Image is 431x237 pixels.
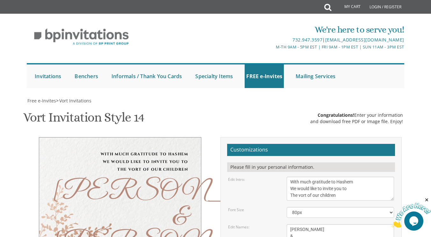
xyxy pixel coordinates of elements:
[292,37,322,43] a: 732.947.3597
[23,110,144,129] h1: Vort Invitation Style 14
[27,24,136,50] img: BP Invitation Loft
[228,224,249,230] label: Edit Names:
[391,197,431,227] iframe: chat widget
[287,177,394,201] textarea: With much gratitude to Hashem We would like to invite you to The vort of our children
[245,64,284,88] a: FREE e-Invites
[294,64,337,88] a: Mailing Services
[228,177,245,182] label: Edit Intro:
[52,150,188,173] div: With much gratitude to Hashem We would like to invite you to The vort of our children
[194,64,234,88] a: Specialty Items
[227,162,395,172] div: Please fill in your personal information.
[310,112,403,118] div: Enter your information
[228,207,244,212] label: Font Size
[59,98,91,104] a: Vort Invitations
[227,144,395,156] h2: Customizations
[27,98,56,104] a: Free e-Invites
[310,118,403,125] div: and download free PDF or Image file. Enjoy!
[318,112,354,118] span: Congratulations!
[56,98,91,104] span: >
[73,64,100,88] a: Benchers
[153,36,404,44] div: |
[153,44,404,50] div: M-Th 9am - 5pm EST | Fri 9am - 1pm EST | Sun 11am - 3pm EST
[331,1,365,13] a: My Cart
[33,64,63,88] a: Invitations
[110,64,183,88] a: Informals / Thank You Cards
[325,37,404,43] a: [EMAIL_ADDRESS][DOMAIN_NAME]
[153,23,404,36] div: We're here to serve you!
